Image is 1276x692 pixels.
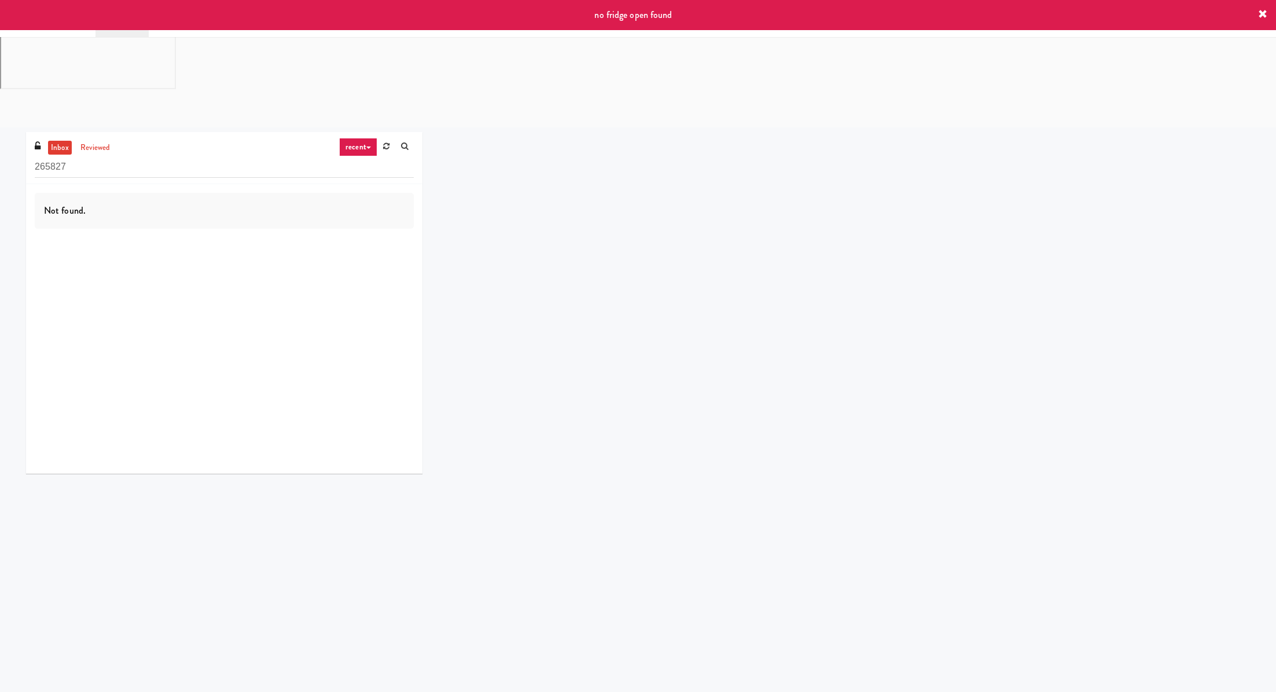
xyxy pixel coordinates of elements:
a: inbox [48,141,72,155]
a: recent [339,138,377,156]
span: no fridge open found [594,8,672,21]
a: reviewed [78,141,113,155]
input: Search vision orders [35,156,414,178]
span: Not found. [44,204,86,217]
